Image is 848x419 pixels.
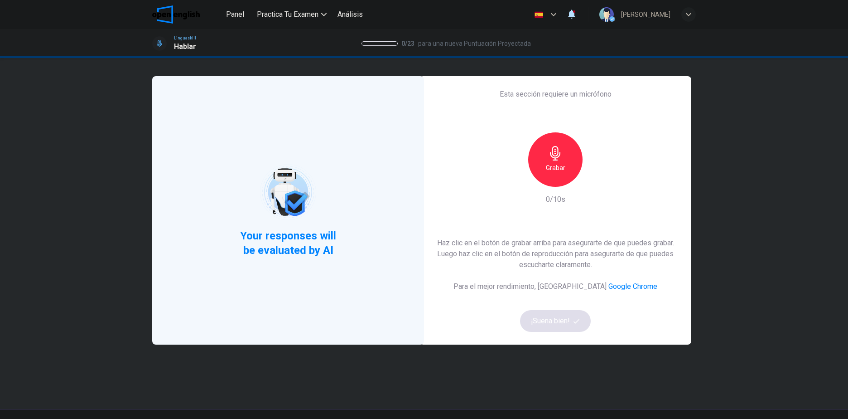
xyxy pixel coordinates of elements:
[608,282,657,291] a: Google Chrome
[453,281,657,292] h6: Para el mejor rendimiento, [GEOGRAPHIC_DATA]
[257,9,318,20] span: Practica tu examen
[152,5,200,24] img: OpenEnglish logo
[528,132,583,187] button: Grabar
[621,9,670,20] div: [PERSON_NAME]
[221,6,250,23] button: Panel
[401,38,414,49] span: 0 / 23
[259,163,317,221] img: robot icon
[599,7,614,22] img: Profile picture
[434,238,677,270] h6: Haz clic en el botón de grabar arriba para asegurarte de que puedes grabar. Luego haz clic en el ...
[533,11,544,18] img: es
[174,35,196,41] span: Linguaskill
[334,6,366,23] button: Análisis
[233,229,343,258] span: Your responses will be evaluated by AI
[337,9,363,20] span: Análisis
[546,194,565,205] h6: 0/10s
[500,89,612,100] h6: Esta sección requiere un micrófono
[174,41,196,52] h1: Hablar
[152,5,221,24] a: OpenEnglish logo
[253,6,330,23] button: Practica tu examen
[226,9,244,20] span: Panel
[546,162,565,173] h6: Grabar
[418,38,531,49] span: para una nueva Puntuación Proyectada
